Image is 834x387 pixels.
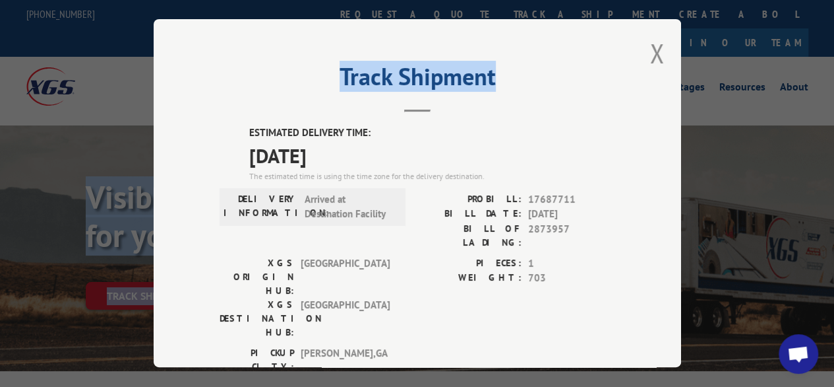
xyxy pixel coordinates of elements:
[220,298,294,339] label: XGS DESTINATION HUB:
[249,170,615,182] div: The estimated time is using the time zone for the delivery destination.
[417,192,521,207] label: PROBILL:
[305,192,394,222] span: Arrived at Destination Facility
[301,298,390,339] span: [GEOGRAPHIC_DATA]
[528,222,615,250] span: 2873957
[223,192,298,222] label: DELIVERY INFORMATION:
[301,256,390,298] span: [GEOGRAPHIC_DATA]
[779,334,818,374] div: Open chat
[528,271,615,286] span: 703
[249,125,615,141] label: ESTIMATED DELIVERY TIME:
[220,346,294,374] label: PICKUP CITY:
[249,141,615,170] span: [DATE]
[650,36,665,71] button: Close modal
[417,222,521,250] label: BILL OF LADING:
[417,256,521,271] label: PIECES:
[417,207,521,222] label: BILL DATE:
[528,256,615,271] span: 1
[528,207,615,222] span: [DATE]
[220,256,294,298] label: XGS ORIGIN HUB:
[301,346,390,374] span: [PERSON_NAME] , GA
[528,192,615,207] span: 17687711
[220,67,615,92] h2: Track Shipment
[417,271,521,286] label: WEIGHT:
